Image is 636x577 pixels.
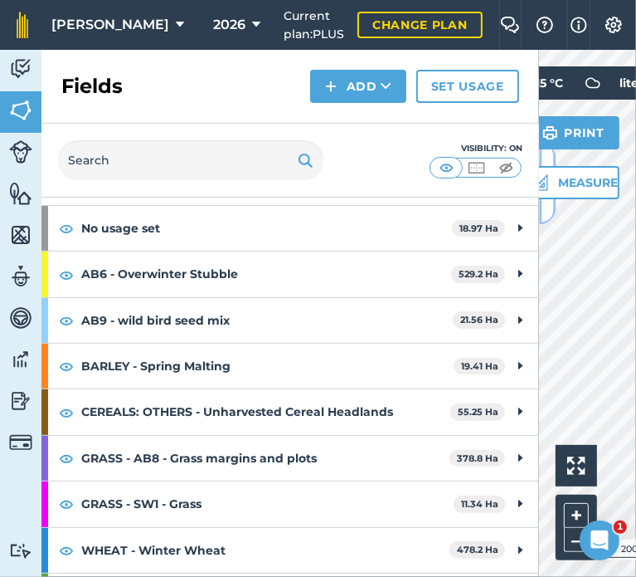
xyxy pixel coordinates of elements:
strong: No usage set [81,206,452,251]
img: fieldmargin Logo [17,12,28,38]
strong: 55.25 Ha [458,406,498,418]
div: AB9 - wild bird seed mix21.56 Ha [41,298,539,343]
img: svg+xml;base64,PHN2ZyB4bWxucz0iaHR0cDovL3d3dy53My5vcmcvMjAwMC9zdmciIHdpZHRoPSI1NiIgaGVpZ2h0PSI2MC... [9,181,32,206]
img: svg+xml;base64,PD94bWwgdmVyc2lvbj0iMS4wIiBlbmNvZGluZz0idXRmLTgiPz4KPCEtLSBHZW5lcmF0b3I6IEFkb2JlIE... [9,389,32,413]
strong: GRASS - SW1 - Grass [81,482,454,526]
h2: Fields [61,73,123,100]
strong: BARLEY - Spring Malting [81,344,454,389]
span: Current plan : PLUS [284,7,344,44]
img: svg+xml;base64,PHN2ZyB4bWxucz0iaHR0cDovL3d3dy53My5vcmcvMjAwMC9zdmciIHdpZHRoPSIxOCIgaGVpZ2h0PSIyNC... [59,403,74,423]
strong: WHEAT - Winter Wheat [81,528,449,573]
img: svg+xml;base64,PHN2ZyB4bWxucz0iaHR0cDovL3d3dy53My5vcmcvMjAwMC9zdmciIHdpZHRoPSI1MCIgaGVpZ2h0PSI0MC... [436,159,457,176]
img: A cog icon [604,17,624,33]
div: No usage set18.97 Ha [41,206,539,251]
strong: 529.2 Ha [459,268,498,280]
img: svg+xml;base64,PD94bWwgdmVyc2lvbj0iMS4wIiBlbmNvZGluZz0idXRmLTgiPz4KPCEtLSBHZW5lcmF0b3I6IEFkb2JlIE... [9,56,32,81]
img: svg+xml;base64,PHN2ZyB4bWxucz0iaHR0cDovL3d3dy53My5vcmcvMjAwMC9zdmciIHdpZHRoPSIxOCIgaGVpZ2h0PSIyNC... [59,311,74,330]
button: Print [527,116,620,149]
strong: 19.41 Ha [461,360,498,372]
img: svg+xml;base64,PHN2ZyB4bWxucz0iaHR0cDovL3d3dy53My5vcmcvMjAwMC9zdmciIHdpZHRoPSIxNCIgaGVpZ2h0PSIyNC... [325,76,337,96]
img: A question mark icon [535,17,555,33]
button: + [564,503,589,528]
strong: 11.34 Ha [461,498,498,510]
img: svg+xml;base64,PHN2ZyB4bWxucz0iaHR0cDovL3d3dy53My5vcmcvMjAwMC9zdmciIHdpZHRoPSI1MCIgaGVpZ2h0PSI0MC... [496,159,517,176]
div: GRASS - SW1 - Grass11.34 Ha [41,482,539,526]
img: svg+xml;base64,PHN2ZyB4bWxucz0iaHR0cDovL3d3dy53My5vcmcvMjAwMC9zdmciIHdpZHRoPSIxOCIgaGVpZ2h0PSIyNC... [59,265,74,285]
img: svg+xml;base64,PHN2ZyB4bWxucz0iaHR0cDovL3d3dy53My5vcmcvMjAwMC9zdmciIHdpZHRoPSI1NiIgaGVpZ2h0PSI2MC... [9,222,32,247]
img: svg+xml;base64,PHN2ZyB4bWxucz0iaHR0cDovL3d3dy53My5vcmcvMjAwMC9zdmciIHdpZHRoPSIxNyIgaGVpZ2h0PSIxNy... [570,15,587,35]
img: svg+xml;base64,PHN2ZyB4bWxucz0iaHR0cDovL3d3dy53My5vcmcvMjAwMC9zdmciIHdpZHRoPSI1MCIgaGVpZ2h0PSI0MC... [466,159,487,176]
a: Set usage [416,70,519,103]
div: GRASS - AB8 - Grass margins and plots378.8 Ha [41,436,539,481]
img: Ruler icon [532,174,548,191]
iframe: Intercom live chat [580,521,619,560]
input: Search [58,140,323,180]
img: svg+xml;base64,PHN2ZyB4bWxucz0iaHR0cDovL3d3dy53My5vcmcvMjAwMC9zdmciIHdpZHRoPSIxOCIgaGVpZ2h0PSIyNC... [59,540,74,560]
span: [PERSON_NAME] [51,15,169,35]
div: Visibility: On [430,142,522,155]
span: 1 [614,521,627,534]
strong: 478.2 Ha [457,544,498,555]
strong: GRASS - AB8 - Grass margins and plots [81,436,449,481]
span: 15 ° C [536,66,563,100]
div: BARLEY - Spring Malting19.41 Ha [41,344,539,389]
img: svg+xml;base64,PD94bWwgdmVyc2lvbj0iMS4wIiBlbmNvZGluZz0idXRmLTgiPz4KPCEtLSBHZW5lcmF0b3I6IEFkb2JlIE... [9,140,32,164]
img: svg+xml;base64,PD94bWwgdmVyc2lvbj0iMS4wIiBlbmNvZGluZz0idXRmLTgiPz4KPCEtLSBHZW5lcmF0b3I6IEFkb2JlIE... [9,543,32,559]
strong: CEREALS: OTHERS - Unharvested Cereal Headlands [81,389,450,434]
img: svg+xml;base64,PD94bWwgdmVyc2lvbj0iMS4wIiBlbmNvZGluZz0idXRmLTgiPz4KPCEtLSBHZW5lcmF0b3I6IEFkb2JlIE... [9,264,32,289]
img: svg+xml;base64,PD94bWwgdmVyc2lvbj0iMS4wIiBlbmNvZGluZz0idXRmLTgiPz4KPCEtLSBHZW5lcmF0b3I6IEFkb2JlIE... [9,431,32,454]
button: Measure [513,166,619,199]
img: Four arrows, one pointing top left, one top right, one bottom right and the last bottom left [567,457,585,475]
div: WHEAT - Winter Wheat478.2 Ha [41,528,539,573]
a: Change plan [357,12,483,38]
img: svg+xml;base64,PHN2ZyB4bWxucz0iaHR0cDovL3d3dy53My5vcmcvMjAwMC9zdmciIHdpZHRoPSIxOCIgaGVpZ2h0PSIyNC... [59,448,74,468]
strong: 21.56 Ha [460,314,498,325]
button: Add [310,70,406,103]
strong: 378.8 Ha [457,452,498,464]
span: 2026 [213,15,245,35]
img: svg+xml;base64,PHN2ZyB4bWxucz0iaHR0cDovL3d3dy53My5vcmcvMjAwMC9zdmciIHdpZHRoPSI1NiIgaGVpZ2h0PSI2MC... [9,98,32,123]
button: 15 °C [519,66,619,100]
img: svg+xml;base64,PD94bWwgdmVyc2lvbj0iMS4wIiBlbmNvZGluZz0idXRmLTgiPz4KPCEtLSBHZW5lcmF0b3I6IEFkb2JlIE... [576,66,609,100]
img: svg+xml;base64,PHN2ZyB4bWxucz0iaHR0cDovL3d3dy53My5vcmcvMjAwMC9zdmciIHdpZHRoPSIxOCIgaGVpZ2h0PSIyNC... [59,218,74,238]
img: svg+xml;base64,PHN2ZyB4bWxucz0iaHR0cDovL3d3dy53My5vcmcvMjAwMC9zdmciIHdpZHRoPSIxOSIgaGVpZ2h0PSIyNC... [298,150,313,170]
button: – [564,528,589,552]
strong: AB6 - Overwinter Stubble [81,252,451,296]
img: svg+xml;base64,PHN2ZyB4bWxucz0iaHR0cDovL3d3dy53My5vcmcvMjAwMC9zdmciIHdpZHRoPSIxOCIgaGVpZ2h0PSIyNC... [59,494,74,514]
img: svg+xml;base64,PHN2ZyB4bWxucz0iaHR0cDovL3d3dy53My5vcmcvMjAwMC9zdmciIHdpZHRoPSIxOSIgaGVpZ2h0PSIyNC... [542,123,558,143]
strong: AB9 - wild bird seed mix [81,298,453,343]
strong: 18.97 Ha [459,222,498,234]
img: svg+xml;base64,PD94bWwgdmVyc2lvbj0iMS4wIiBlbmNvZGluZz0idXRmLTgiPz4KPCEtLSBHZW5lcmF0b3I6IEFkb2JlIE... [9,306,32,330]
div: AB6 - Overwinter Stubble529.2 Ha [41,252,539,296]
img: Two speech bubbles overlapping with the left bubble in the forefront [500,17,520,33]
img: svg+xml;base64,PHN2ZyB4bWxucz0iaHR0cDovL3d3dy53My5vcmcvMjAwMC9zdmciIHdpZHRoPSIxOCIgaGVpZ2h0PSIyNC... [59,356,74,376]
img: svg+xml;base64,PD94bWwgdmVyc2lvbj0iMS4wIiBlbmNvZGluZz0idXRmLTgiPz4KPCEtLSBHZW5lcmF0b3I6IEFkb2JlIE... [9,347,32,372]
div: CEREALS: OTHERS - Unharvested Cereal Headlands55.25 Ha [41,389,539,434]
